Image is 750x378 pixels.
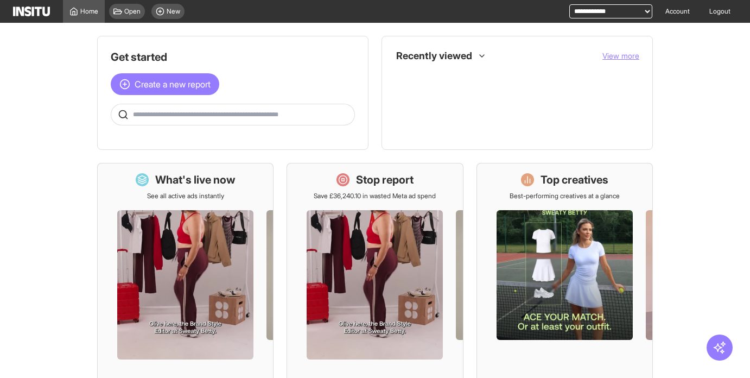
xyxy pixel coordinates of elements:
[510,192,620,200] p: Best-performing creatives at a glance
[111,49,355,65] h1: Get started
[314,192,436,200] p: Save £36,240.10 in wasted Meta ad spend
[602,51,639,61] button: View more
[356,172,414,187] h1: Stop report
[541,172,608,187] h1: Top creatives
[111,73,219,95] button: Create a new report
[13,7,50,16] img: Logo
[147,192,224,200] p: See all active ads instantly
[124,7,141,16] span: Open
[602,51,639,60] span: View more
[155,172,236,187] h1: What's live now
[167,7,180,16] span: New
[135,78,211,91] span: Create a new report
[80,7,98,16] span: Home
